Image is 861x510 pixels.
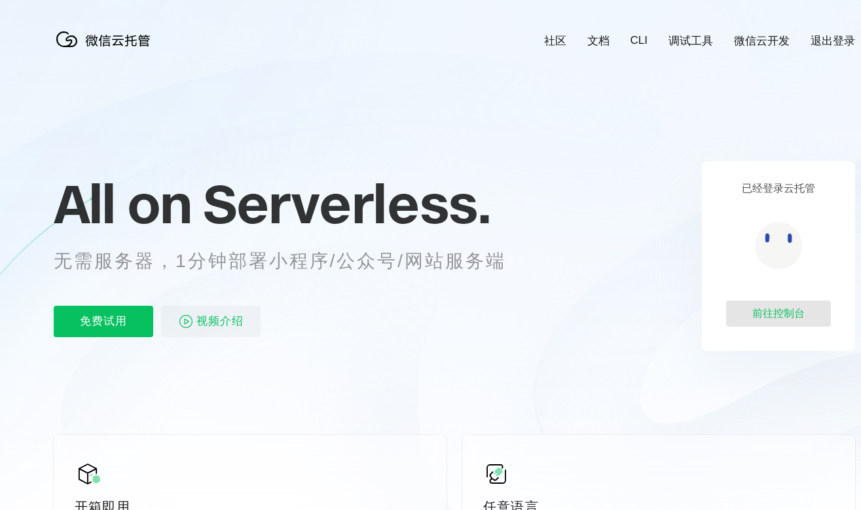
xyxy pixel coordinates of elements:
a: 社区 [544,33,566,48]
a: 退出登录 [811,33,855,48]
p: 无需服务器，1分钟部署小程序/公众号/网站服务端 [54,248,530,274]
span: Serverless. [203,171,490,236]
img: video_play.svg [178,314,194,329]
p: 已经登录云托管 [742,182,815,196]
img: 微信云托管 [54,26,158,52]
a: 文档 [587,33,610,48]
a: 微信云开发 [734,33,790,48]
span: All on [54,171,191,236]
span: 视频介绍 [196,306,244,337]
div: 前往控制台 [726,301,831,327]
a: 微信云托管 [54,43,158,54]
a: 调试工具 [669,33,713,48]
p: 免费试用 [54,306,153,337]
a: CLI [631,34,648,47]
